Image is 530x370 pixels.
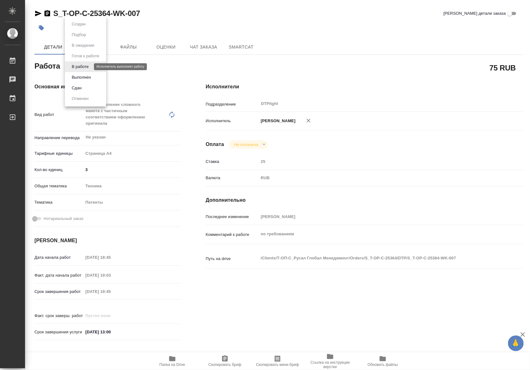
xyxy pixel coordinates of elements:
[70,85,83,91] button: Сдан
[70,31,88,38] button: Подбор
[70,42,96,49] button: В ожидании
[70,74,93,81] button: Выполнен
[70,21,87,28] button: Создан
[70,95,91,102] button: Отменен
[70,63,91,70] button: В работе
[70,53,101,60] button: Готов к работе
